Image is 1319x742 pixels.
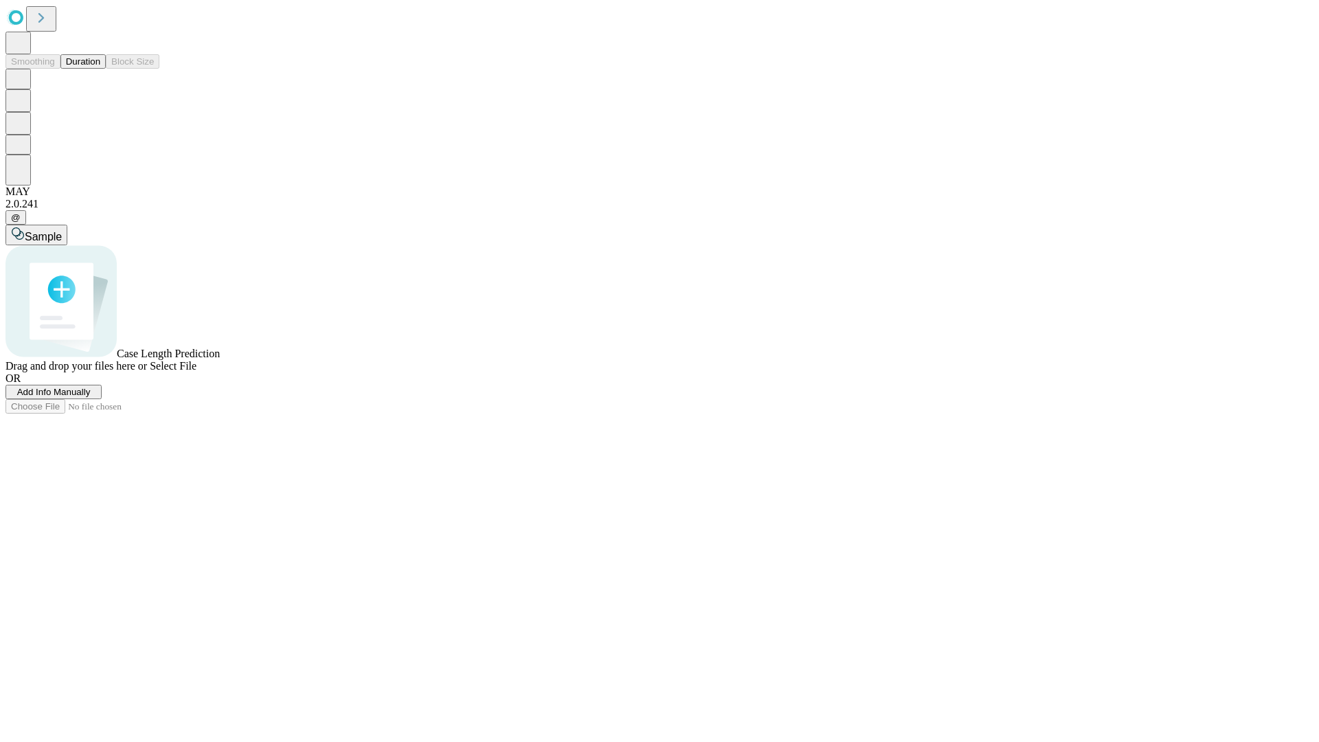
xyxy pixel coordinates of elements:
[5,185,1314,198] div: MAY
[150,360,196,372] span: Select File
[106,54,159,69] button: Block Size
[5,54,60,69] button: Smoothing
[5,198,1314,210] div: 2.0.241
[5,372,21,384] span: OR
[5,225,67,245] button: Sample
[17,387,91,397] span: Add Info Manually
[5,360,147,372] span: Drag and drop your files here or
[25,231,62,243] span: Sample
[5,210,26,225] button: @
[60,54,106,69] button: Duration
[11,212,21,223] span: @
[5,385,102,399] button: Add Info Manually
[117,348,220,359] span: Case Length Prediction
